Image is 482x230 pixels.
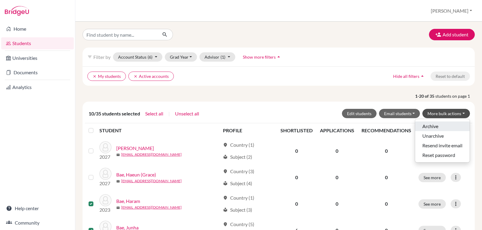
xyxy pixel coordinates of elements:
a: Community [1,217,74,229]
button: Email students [379,109,420,118]
td: 0 [277,191,316,217]
span: mail [116,153,120,157]
button: clearMy students [87,72,126,81]
button: Unselect all [175,110,199,118]
input: Find student by name... [83,29,157,40]
div: Country (1) [223,194,254,201]
a: Help center [1,202,74,214]
th: APPLICATIONS [316,123,358,138]
a: [PERSON_NAME] [116,145,154,152]
p: 2027 [99,180,111,187]
a: [EMAIL_ADDRESS][DOMAIN_NAME] [121,178,182,184]
a: Documents [1,66,74,78]
th: SHORTLISTED [277,123,316,138]
button: Hide all filtersarrow_drop_up [388,72,430,81]
p: 0 [361,200,411,207]
button: Select all [145,110,164,118]
a: Home [1,23,74,35]
button: Account Status(6) [113,52,162,62]
td: 0 [277,138,316,164]
button: Edit students [342,109,377,118]
span: Hide all filters [393,74,419,79]
button: Advisor(1) [199,52,235,62]
i: clear [92,74,97,78]
div: Country (1) [223,141,254,149]
div: Subject (3) [223,206,252,213]
a: Bae, Haram [116,198,140,205]
div: Subject (2) [223,153,252,161]
span: | [168,110,170,117]
div: Country (5) [223,221,254,228]
span: location_on [223,143,228,147]
td: 0 [316,191,358,217]
button: Show more filtersarrow_drop_up [238,52,287,62]
button: Unarchive [415,131,470,141]
span: students on page 1 [435,93,475,99]
a: Analytics [1,81,74,93]
strong: 1-20 of 35 [415,93,435,99]
i: arrow_drop_up [276,54,282,60]
img: Aquia, Anthony [99,141,111,153]
a: [EMAIL_ADDRESS][DOMAIN_NAME] [121,152,182,157]
span: local_library [223,181,228,186]
span: local_library [223,207,228,212]
button: See more [418,199,446,209]
span: location_on [223,222,228,227]
th: STUDENT [99,123,219,138]
button: Resend invite email [415,141,470,150]
span: (6) [148,54,152,60]
i: filter_list [87,54,92,59]
span: Filter by [93,54,111,60]
span: mail [116,179,120,183]
div: Country (3) [223,168,254,175]
button: Grad Year [165,52,197,62]
a: [EMAIL_ADDRESS][DOMAIN_NAME] [121,205,182,210]
i: arrow_drop_up [419,73,425,79]
span: mail [116,206,120,210]
p: 0 [361,174,411,181]
a: Bae, Haeun (Grace) [116,171,156,178]
th: PROFILE [219,123,277,138]
button: Reset password [415,150,470,160]
span: local_library [223,155,228,159]
th: RECOMMENDATIONS [358,123,415,138]
td: 0 [316,138,358,164]
span: Show more filters [243,54,276,60]
p: 0 [361,147,411,155]
img: Bridge-U [5,6,29,16]
span: location_on [223,169,228,174]
i: clear [133,74,138,78]
span: location_on [223,195,228,200]
a: Universities [1,52,74,64]
button: See more [418,173,446,182]
p: 2023 [99,206,111,213]
span: 10/35 students selected [89,110,140,117]
span: (1) [221,54,225,60]
td: 0 [316,164,358,191]
img: Bae, Haram [99,194,111,206]
ul: More bulk actions [415,119,470,163]
div: Subject (4) [223,180,252,187]
button: Reset to default [430,72,470,81]
td: 0 [277,164,316,191]
img: Bae, Haeun (Grace) [99,168,111,180]
button: Add student [429,29,475,40]
button: More bulk actions [422,109,470,118]
button: clearActive accounts [128,72,174,81]
button: Archive [415,121,470,131]
p: 2027 [99,153,111,161]
button: [PERSON_NAME] [428,5,475,17]
a: Students [1,37,74,49]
